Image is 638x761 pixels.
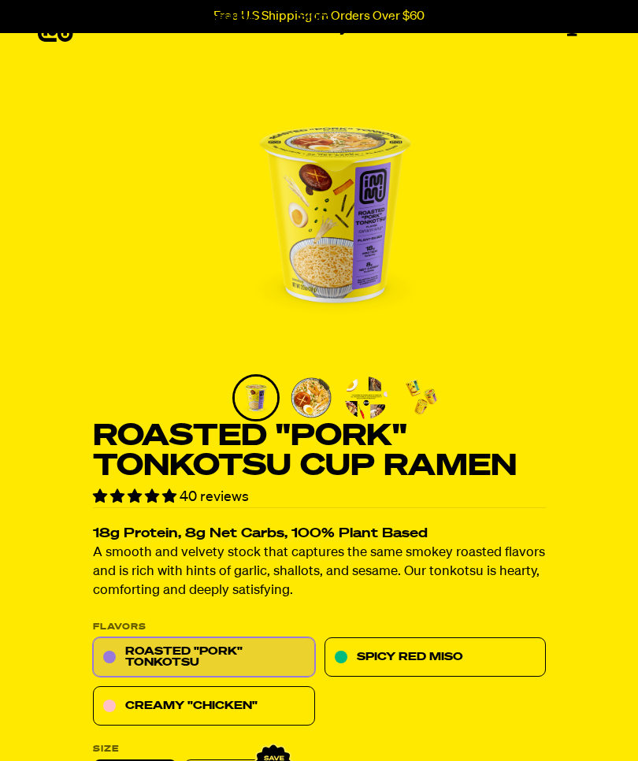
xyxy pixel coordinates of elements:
a: Subscribe & Save [184,5,262,41]
h1: Roasted "Pork" Tonkotsu Cup Ramen [93,421,546,481]
a: Roasted "Pork" Tonkotsu [93,638,315,677]
a: 5 [562,9,582,36]
img: Roasted "Pork" Tonkotsu Cup Ramen [400,377,443,419]
span: 5 [568,9,577,24]
div: PDP main carousel [195,74,476,355]
a: Shop [109,11,155,35]
a: Learn [383,11,433,35]
label: Size [93,745,546,754]
a: Creamy "Chicken" [93,687,315,726]
a: Login [462,11,511,35]
a: Slurp Society [291,5,354,41]
img: Roasted "Pork" Tonkotsu Cup Ramen [235,377,277,419]
div: PDP main carousel thumbnails [195,374,476,421]
li: 1 of 4 [195,74,476,355]
a: Spicy Red Miso [324,638,546,677]
img: Roasted "Pork" Tonkotsu Cup Ramen [195,74,476,355]
li: Go to slide 4 [398,374,445,421]
span: 40 reviews [180,490,249,504]
span: 4.78 stars [93,490,180,504]
p: Flavors [93,623,546,632]
p: A smooth and velvety stock that captures the same smokey roasted flavors and is rich with hints o... [93,544,546,601]
li: Go to slide 2 [287,374,335,421]
img: Roasted "Pork" Tonkotsu Cup Ramen [345,377,388,419]
h2: 18g Protein, 8g Net Carbs, 100% Plant Based [93,528,546,541]
li: Go to slide 3 [343,374,390,421]
img: Roasted "Pork" Tonkotsu Cup Ramen [290,377,332,419]
li: Go to slide 1 [232,374,280,421]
